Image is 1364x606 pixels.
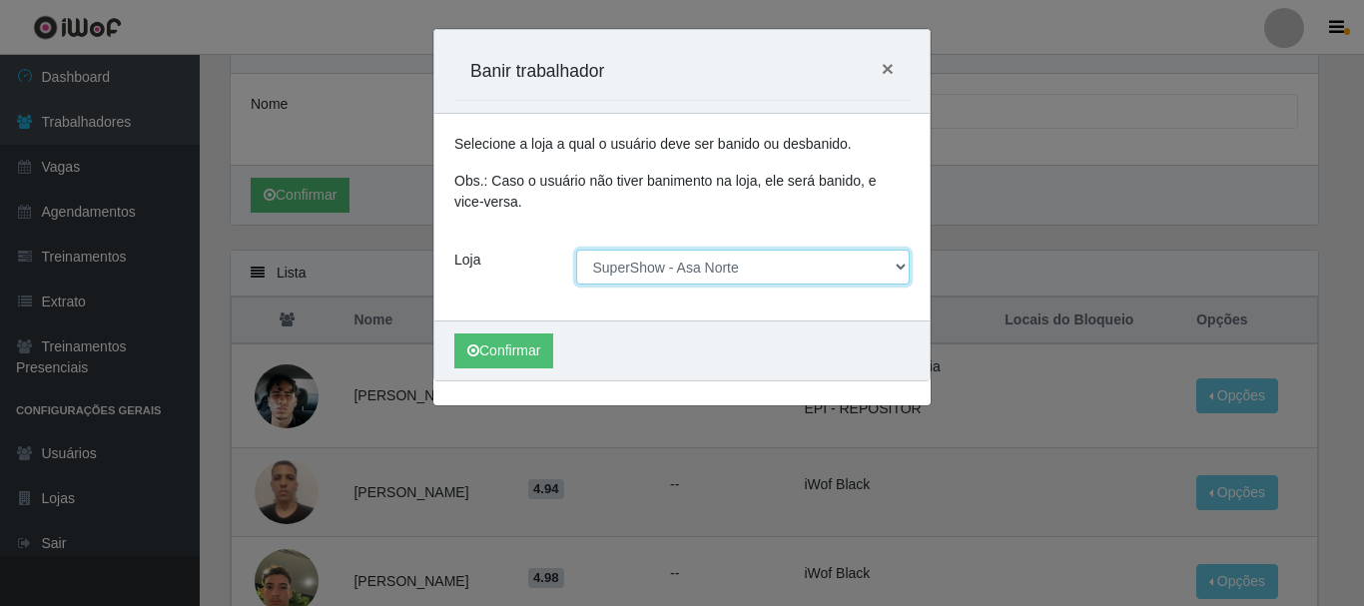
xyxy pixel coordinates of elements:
button: Close [866,42,910,95]
p: Obs.: Caso o usuário não tiver banimento na loja, ele será banido, e vice-versa. [454,171,910,213]
p: Selecione a loja a qual o usuário deve ser banido ou desbanido. [454,134,910,155]
button: Confirmar [454,333,553,368]
span: × [882,57,894,80]
h5: Banir trabalhador [470,58,604,84]
label: Loja [454,250,480,271]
